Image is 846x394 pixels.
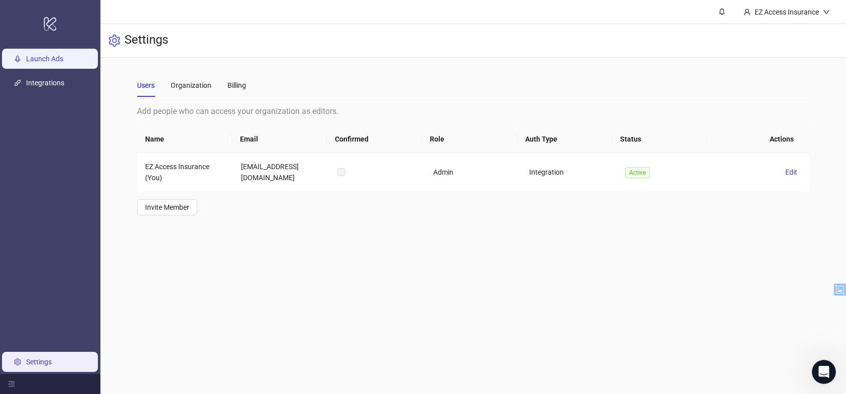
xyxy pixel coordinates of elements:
div: EZ Access Insurance [751,7,823,18]
th: Email [232,125,327,153]
div: Add people who can access your organization as editors. [137,105,809,117]
th: Confirmed [327,125,422,153]
div: Billing [227,80,246,91]
iframe: Intercom live chat [812,360,836,384]
th: Status [612,125,707,153]
span: Active [625,167,650,178]
button: Invite Member [137,199,197,215]
td: EZ Access Insurance (You) [137,153,233,191]
span: user [744,9,751,16]
a: Settings [26,358,52,366]
span: bell [718,8,726,15]
td: Integration [521,153,617,191]
a: Integrations [26,79,64,87]
span: setting [108,35,120,47]
span: menu-fold [8,380,15,387]
span: down [823,9,830,16]
th: Auth Type [517,125,612,153]
a: Launch Ads [26,55,63,63]
h3: Settings [125,32,168,49]
td: Admin [425,153,521,191]
div: Users [137,80,155,91]
span: Edit [785,168,797,176]
span: Invite Member [145,203,189,211]
th: Actions [707,125,802,153]
td: [EMAIL_ADDRESS][DOMAIN_NAME] [233,153,329,191]
th: Role [422,125,517,153]
button: Edit [781,166,801,178]
div: Organization [171,80,211,91]
th: Name [137,125,232,153]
